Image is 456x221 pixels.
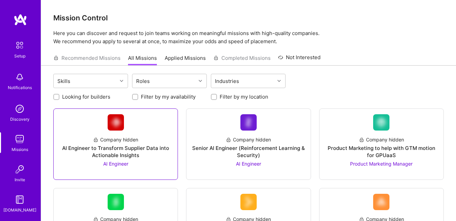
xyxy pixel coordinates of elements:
label: Filter by my availability [141,93,196,100]
img: Company Logo [240,114,257,131]
div: Company hidden [359,136,404,143]
i: icon Chevron [120,79,123,83]
a: All Missions [128,54,157,66]
span: AI Engineer [236,161,261,167]
div: AI Engineer to Transform Supplier Data into Actionable Insights [59,144,172,159]
a: Not Interested [278,53,321,66]
img: Company Logo [108,194,124,210]
div: Invite [15,176,25,183]
p: Here you can discover and request to join teams working on meaningful missions with high-quality ... [53,29,444,46]
label: Looking for builders [62,93,110,100]
span: AI Engineer [103,161,128,167]
a: Company LogoCompany hiddenProduct Marketing to help with GTM motion for GPUaaSProduct Marketing M... [325,114,438,174]
div: Industries [213,76,241,86]
img: teamwork [13,132,26,146]
img: logo [14,14,27,26]
i: icon Chevron [199,79,202,83]
a: Applied Missions [165,54,206,66]
img: Invite [13,163,26,176]
i: icon Chevron [277,79,281,83]
img: Company Logo [240,194,257,210]
div: Skills [56,76,72,86]
div: Discovery [10,116,30,123]
img: Company Logo [108,114,124,131]
img: Company Logo [373,194,389,210]
div: Senior AI Engineer (Reinforcement Learning & Security) [192,144,305,159]
img: Company Logo [373,114,389,131]
label: Filter by my location [220,93,268,100]
img: guide book [13,193,26,206]
a: Company LogoCompany hiddenAI Engineer to Transform Supplier Data into Actionable InsightsAI Engineer [59,114,172,174]
div: Notifications [8,84,32,91]
img: discovery [13,102,26,116]
div: Company hidden [226,136,271,143]
img: setup [13,38,27,52]
div: Product Marketing to help with GTM motion for GPUaaS [325,144,438,159]
div: Company hidden [93,136,138,143]
img: bell [13,70,26,84]
a: Company LogoCompany hiddenSenior AI Engineer (Reinforcement Learning & Security)AI Engineer [192,114,305,174]
span: Product Marketing Manager [350,161,413,167]
div: [DOMAIN_NAME] [3,206,36,214]
div: Roles [134,76,151,86]
h3: Mission Control [53,14,444,22]
div: Missions [12,146,28,153]
div: Setup [14,52,25,60]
